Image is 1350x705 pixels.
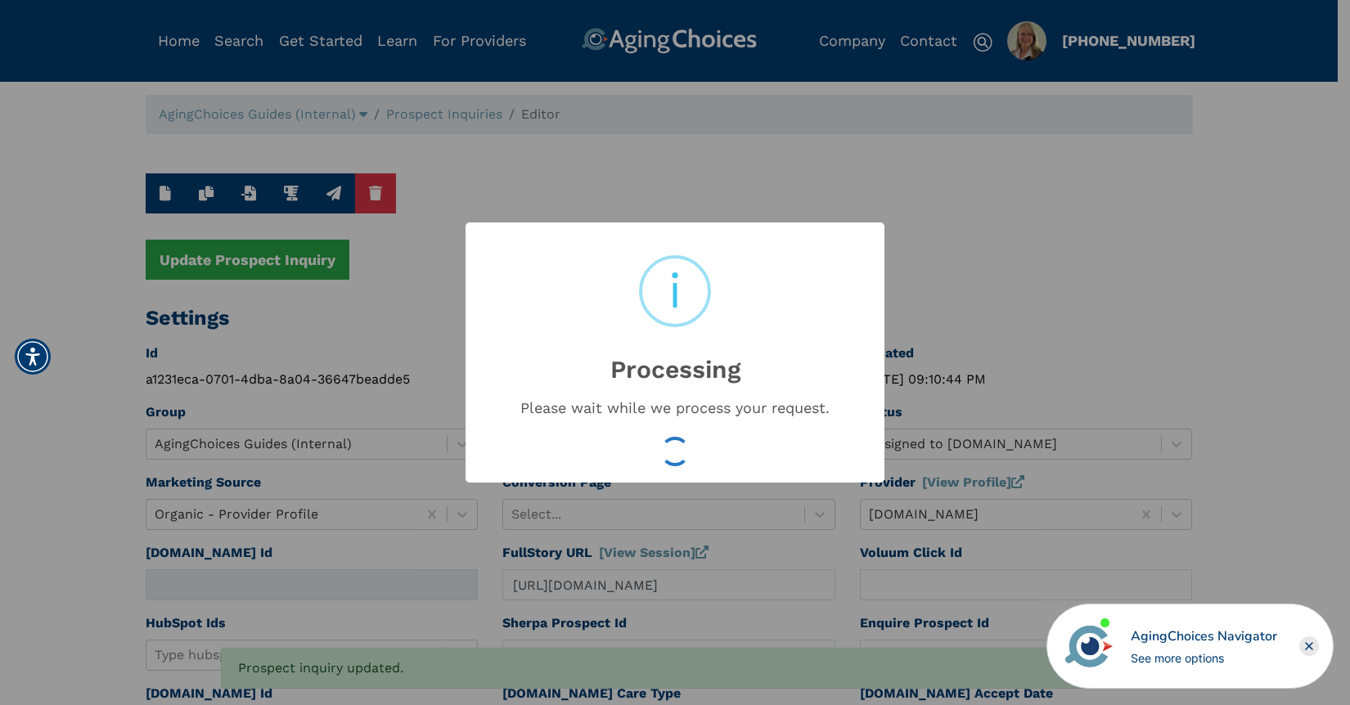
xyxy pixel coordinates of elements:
[1299,636,1319,656] div: Close
[1061,618,1117,674] img: avatar
[1131,626,1277,646] div: AgingChoices Navigator
[15,339,51,375] div: Accessibility Menu
[1131,649,1277,667] div: See more options
[466,335,884,384] h2: Processing
[668,258,682,324] div: i
[489,399,861,416] div: Please wait while we process your request.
